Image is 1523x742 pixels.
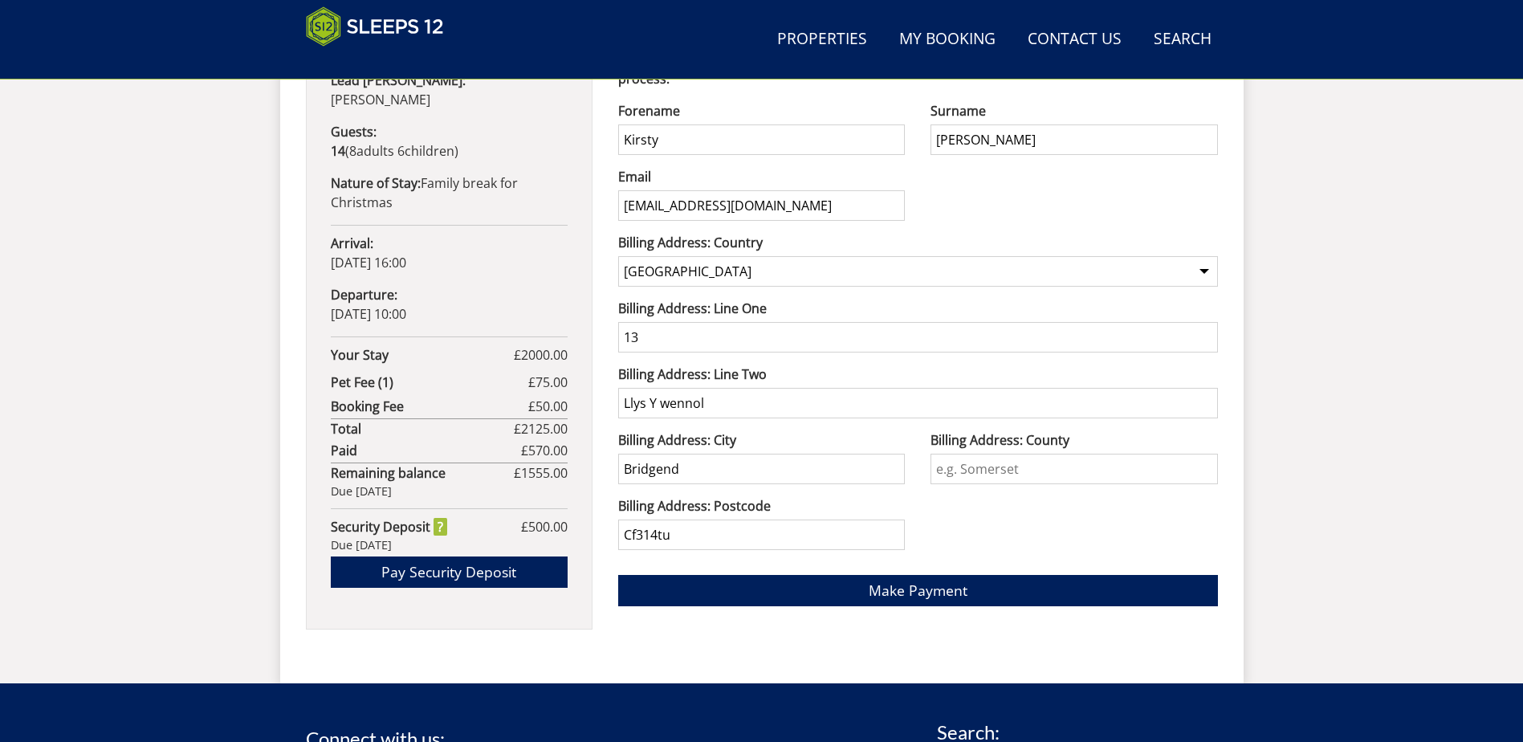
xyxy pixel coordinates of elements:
span: £ [514,345,568,365]
span: 1555.00 [521,464,568,482]
span: 570.00 [528,442,568,459]
span: child [394,142,454,160]
span: £ [521,441,568,460]
strong: Lead [PERSON_NAME]: [331,71,466,89]
label: Billing Address: Country [618,233,1218,252]
label: Billing Address: Postcode [618,496,905,516]
input: e.g. Somerset [930,454,1217,484]
p: Family break for Christmas [331,173,568,212]
strong: 14 [331,142,345,160]
span: ( ) [331,142,458,160]
input: e.g. BA22 8WA [618,520,905,550]
input: Forename [618,124,905,155]
input: e.g. Two Many House [618,322,1218,353]
span: 6 [397,142,405,160]
strong: Departure: [331,286,397,304]
strong: Total [331,419,514,438]
span: £ [528,373,568,392]
span: 50.00 [535,397,568,415]
label: Billing Address: Line One [618,299,1218,318]
img: Sleeps 12 [306,6,444,47]
span: £ [528,397,568,416]
strong: Nature of Stay: [331,174,421,192]
strong: Booking Fee [331,397,528,416]
strong: Guests: [331,123,377,141]
span: £ [514,463,568,483]
a: Contact Us [1021,22,1128,58]
span: 2125.00 [521,420,568,438]
div: Due [DATE] [331,536,568,554]
label: Surname [930,101,1217,120]
p: [DATE] 16:00 [331,234,568,272]
a: Properties [771,22,873,58]
span: £ [521,517,568,536]
strong: Your Stay [331,345,514,365]
span: Make Payment [869,581,967,600]
strong: Arrival: [331,234,373,252]
strong: Security Deposit [331,517,447,536]
span: [PERSON_NAME] [331,91,430,108]
label: Forename [618,101,905,120]
a: Search [1147,22,1218,58]
label: Billing Address: City [618,430,905,450]
strong: Paid [331,441,521,460]
strong: Remaining balance [331,463,514,483]
div: Due [DATE] [331,483,568,500]
strong: You will be sent to our payment processor 'Holiday Rental Payments' to complete the payment process. [618,51,1192,88]
span: 500.00 [528,518,568,536]
button: Make Payment [618,575,1218,606]
span: £ [514,419,568,438]
span: 8 [349,142,356,160]
label: Billing Address: Line Two [618,365,1218,384]
a: My Booking [893,22,1002,58]
span: s [388,142,394,160]
input: e.g. Cloudy Apple Street [618,388,1218,418]
p: [DATE] 10:00 [331,285,568,324]
input: e.g. Yeovil [618,454,905,484]
label: Billing Address: County [930,430,1217,450]
span: 75.00 [535,373,568,391]
input: Surname [930,124,1217,155]
label: Email [618,167,905,186]
span: ren [434,142,454,160]
strong: Pet Fee (1) [331,373,528,392]
span: 2000.00 [521,346,568,364]
span: adult [349,142,394,160]
a: Pay Security Deposit [331,556,568,588]
iframe: Customer reviews powered by Trustpilot [298,56,466,70]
